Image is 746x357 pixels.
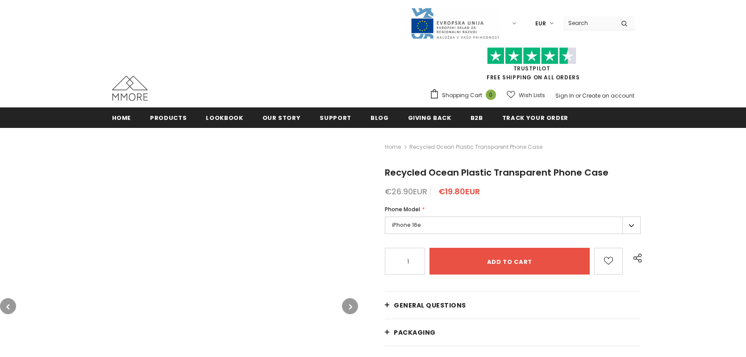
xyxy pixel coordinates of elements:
[429,248,589,275] input: Add to cart
[471,114,483,122] span: B2B
[150,107,187,127] a: Products
[555,92,574,99] a: Sign In
[385,217,641,234] label: iPhone 16e
[502,107,568,127] a: Track your order
[429,51,634,81] span: FREE SHIPPING ON ALL ORDERS
[206,114,243,122] span: Lookbook
[150,114,187,122] span: Products
[535,19,546,28] span: EUR
[385,142,401,152] a: Home
[385,186,427,197] span: €26.90EUR
[112,107,131,127] a: Home
[385,166,608,179] span: Recycled Ocean Plastic Transparent Phone Case
[385,292,641,319] a: General Questions
[429,89,500,102] a: Shopping Cart 0
[320,107,351,127] a: support
[409,142,542,152] span: Recycled Ocean Plastic Transparent Phone Case
[394,301,466,310] span: General Questions
[575,92,581,99] span: or
[471,107,483,127] a: B2B
[320,114,351,122] span: support
[519,91,545,100] span: Wish Lists
[385,319,641,346] a: PACKAGING
[408,114,451,122] span: Giving back
[385,205,420,213] span: Phone Model
[502,114,568,122] span: Track your order
[206,107,243,127] a: Lookbook
[394,328,436,337] span: PACKAGING
[582,92,634,99] a: Create an account
[507,87,545,103] a: Wish Lists
[410,7,500,40] img: Javni Razpis
[513,65,550,72] a: Trustpilot
[487,47,576,65] img: Trust Pilot Stars
[371,114,389,122] span: Blog
[486,90,496,100] span: 0
[112,114,131,122] span: Home
[371,107,389,127] a: Blog
[442,91,482,100] span: Shopping Cart
[438,186,480,197] span: €19.80EUR
[112,76,148,101] img: MMORE Cases
[563,16,614,29] input: Search Site
[263,114,301,122] span: Our Story
[410,19,500,27] a: Javni Razpis
[263,107,301,127] a: Our Story
[408,107,451,127] a: Giving back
